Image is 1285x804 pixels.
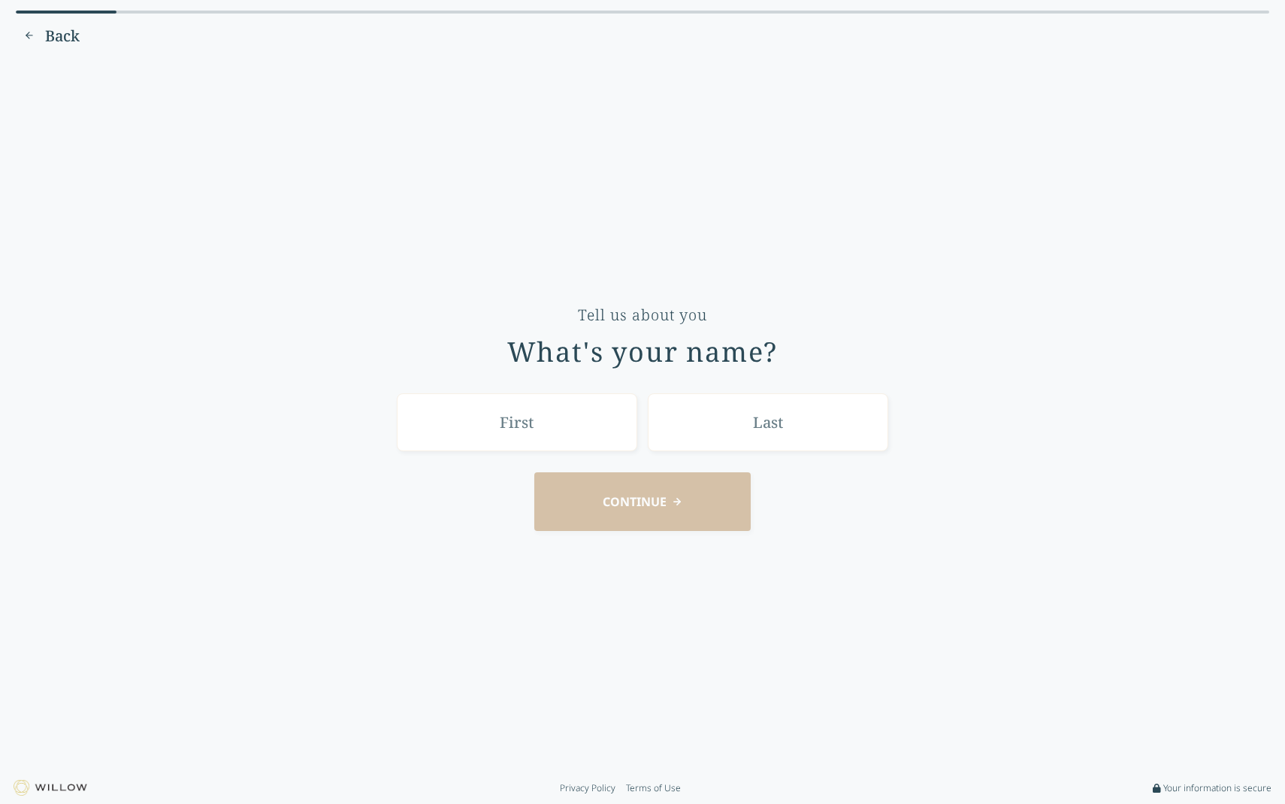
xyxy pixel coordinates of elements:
a: Terms of Use [626,782,681,794]
span: Back [45,26,80,47]
a: Privacy Policy [560,782,615,794]
div: What's your name? [507,337,779,367]
input: Last [648,393,888,451]
img: Willow logo [14,780,87,796]
div: Tell us about you [578,305,707,326]
span: Your information is secure [1163,782,1271,794]
button: Previous question [16,24,87,48]
input: First [397,393,637,451]
div: 8% complete [16,11,116,14]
